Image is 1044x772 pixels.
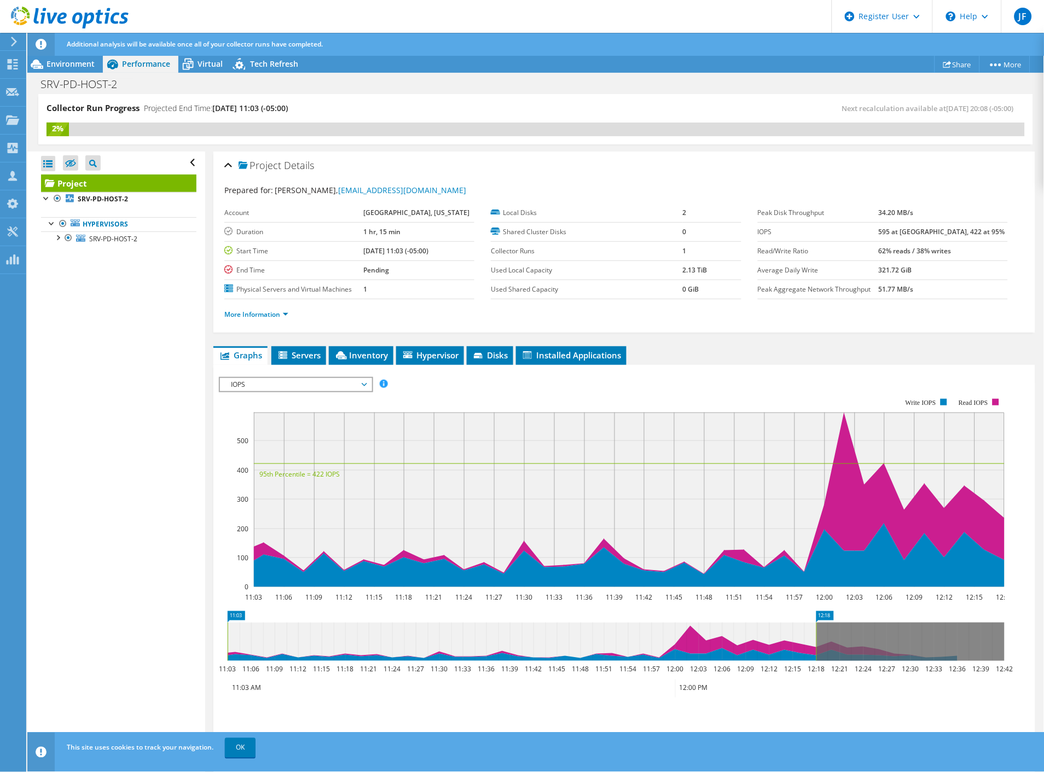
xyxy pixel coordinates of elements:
[224,207,363,218] label: Account
[936,593,953,602] text: 12:12
[935,56,980,73] a: Share
[245,583,248,592] text: 0
[78,194,128,204] b: SRV-PD-HOST-2
[237,553,248,562] text: 100
[36,78,134,90] h1: SRV-PD-HOST-2
[738,665,755,674] text: 12:09
[521,350,621,361] span: Installed Applications
[879,208,914,217] b: 34.20 MB/s
[491,246,683,257] label: Collector Runs
[224,227,363,237] label: Duration
[683,285,699,294] b: 0 GiB
[491,207,683,218] label: Local Disks
[384,665,401,674] text: 11:24
[636,593,653,602] text: 11:42
[879,246,952,256] b: 62% reads / 38% writes
[516,593,533,602] text: 11:30
[947,103,1014,113] span: [DATE] 20:08 (-05:00)
[284,159,314,172] span: Details
[758,284,879,295] label: Peak Aggregate Network Throughput
[906,399,936,407] text: Write IOPS
[456,593,473,602] text: 11:24
[259,469,340,479] text: 95th Percentile = 422 IOPS
[666,593,683,602] text: 11:45
[246,593,263,602] text: 11:03
[366,593,383,602] text: 11:15
[219,665,236,674] text: 11:03
[363,246,428,256] b: [DATE] 11:03 (-05:00)
[842,103,1019,113] span: Next recalculation available at
[946,11,956,21] svg: \n
[879,285,914,294] b: 51.77 MB/s
[979,56,1030,73] a: More
[761,665,778,674] text: 12:12
[266,665,283,674] text: 11:09
[144,102,288,114] h4: Projected End Time:
[67,39,323,49] span: Additional analysis will be available once all of your collector runs have completed.
[846,593,863,602] text: 12:03
[237,466,248,475] text: 400
[606,593,623,602] text: 11:39
[275,185,466,195] span: [PERSON_NAME],
[455,665,472,674] text: 11:33
[314,665,330,674] text: 11:15
[525,665,542,674] text: 11:42
[41,217,196,231] a: Hypervisors
[996,665,1013,674] text: 12:42
[973,665,990,674] text: 12:39
[879,665,896,674] text: 12:27
[786,593,803,602] text: 11:57
[224,246,363,257] label: Start Time
[338,185,466,195] a: [EMAIL_ADDRESS][DOMAIN_NAME]
[546,593,563,602] text: 11:33
[996,593,1013,602] text: 12:18
[431,665,448,674] text: 11:30
[363,208,469,217] b: [GEOGRAPHIC_DATA], [US_STATE]
[408,665,425,674] text: 11:27
[756,593,773,602] text: 11:54
[572,665,589,674] text: 11:48
[239,160,281,171] span: Project
[363,265,389,275] b: Pending
[785,665,802,674] text: 12:15
[41,192,196,206] a: SRV-PD-HOST-2
[41,175,196,192] a: Project
[726,593,743,602] text: 11:51
[596,665,613,674] text: 11:51
[683,246,687,256] b: 1
[832,665,849,674] text: 12:21
[122,59,170,69] span: Performance
[336,593,353,602] text: 11:12
[758,207,879,218] label: Peak Disk Throughput
[47,59,95,69] span: Environment
[250,59,298,69] span: Tech Refresh
[224,265,363,276] label: End Time
[237,495,248,504] text: 300
[212,103,288,113] span: [DATE] 11:03 (-05:00)
[363,227,401,236] b: 1 hr, 15 min
[337,665,354,674] text: 11:18
[486,593,503,602] text: 11:27
[491,284,683,295] label: Used Shared Capacity
[683,208,687,217] b: 2
[276,593,293,602] text: 11:06
[696,593,713,602] text: 11:48
[224,310,288,319] a: More Information
[402,350,459,361] span: Hypervisor
[502,665,519,674] text: 11:39
[926,665,943,674] text: 12:33
[219,350,262,361] span: Graphs
[643,665,660,674] text: 11:57
[906,593,923,602] text: 12:09
[67,743,213,752] span: This site uses cookies to track your navigation.
[277,350,321,361] span: Servers
[472,350,508,361] span: Disks
[683,227,687,236] b: 0
[306,593,323,602] text: 11:09
[758,246,879,257] label: Read/Write Ratio
[879,227,1005,236] b: 595 at [GEOGRAPHIC_DATA], 422 at 95%
[89,234,137,243] span: SRV-PD-HOST-2
[225,738,256,758] a: OK
[758,265,879,276] label: Average Daily Write
[902,665,919,674] text: 12:30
